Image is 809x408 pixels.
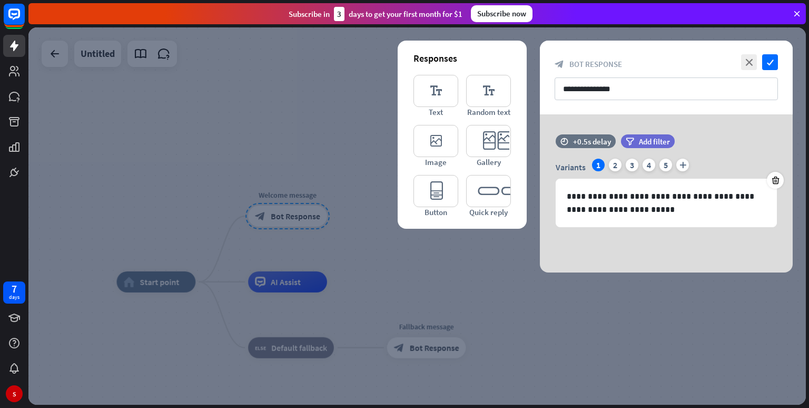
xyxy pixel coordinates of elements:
[626,138,634,145] i: filter
[289,7,462,21] div: Subscribe in days to get your first month for $1
[8,4,40,36] button: Open LiveChat chat widget
[555,60,564,69] i: block_bot_response
[9,294,19,301] div: days
[741,54,757,70] i: close
[569,59,622,69] span: Bot Response
[676,159,689,171] i: plus
[643,159,655,171] div: 4
[6,385,23,402] div: S
[556,162,586,172] span: Variants
[12,284,17,294] div: 7
[592,159,605,171] div: 1
[626,159,638,171] div: 3
[471,5,532,22] div: Subscribe now
[560,138,568,145] i: time
[659,159,672,171] div: 5
[3,281,25,304] a: 7 days
[334,7,344,21] div: 3
[762,54,778,70] i: check
[573,137,611,147] div: +0.5s delay
[609,159,621,171] div: 2
[639,137,670,147] span: Add filter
